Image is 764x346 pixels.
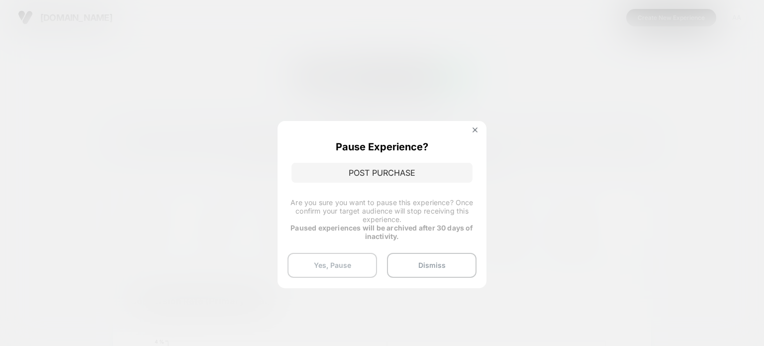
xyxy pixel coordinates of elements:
p: POST PURCHASE [291,163,473,183]
img: close [473,127,477,132]
p: Pause Experience? [336,141,428,153]
strong: Paused experiences will be archived after 30 days of inactivity. [290,224,473,240]
button: Yes, Pause [287,253,377,278]
span: Are you sure you want to pause this experience? Once confirm your target audience will stop recei... [290,198,473,224]
button: Dismiss [387,253,477,278]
